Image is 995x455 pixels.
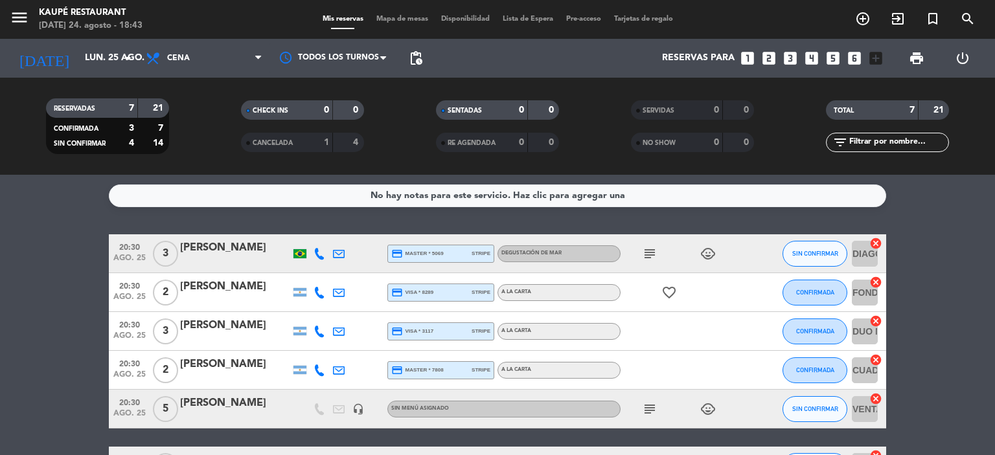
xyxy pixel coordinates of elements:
[869,315,882,327] i: cancel
[855,11,871,27] i: add_circle_outline
[501,289,531,294] span: A LA CARTA
[391,406,449,411] span: Sin menú asignado
[834,107,854,114] span: TOTAL
[129,139,134,148] strong: 4
[54,105,95,112] span: RESERVADAS
[253,140,293,146] span: CANCELADA
[796,327,834,335] span: CONFIRMADA
[714,138,719,147] strong: 0
[435,16,496,23] span: Disponibilidad
[113,293,146,307] span: ago. 25
[253,107,288,114] span: CHECK INS
[153,318,178,344] span: 3
[39,19,143,32] div: [DATE] 24. agosto - 18:43
[519,138,524,147] strong: 0
[782,50,799,67] i: looks_3
[353,138,361,147] strong: 4
[496,16,560,23] span: Lista de Espera
[955,50,970,66] i: power_settings_new
[519,105,524,115] strong: 0
[549,105,556,115] strong: 0
[113,278,146,293] span: 20:30
[608,16,680,23] span: Tarjetas de regalo
[39,6,143,19] div: Kaupé Restaurant
[153,280,178,305] span: 2
[54,126,98,132] span: CONFIRMADA
[783,241,847,267] button: SIN CONFIRMAR
[10,8,29,32] button: menu
[783,396,847,422] button: SIN CONFIRMAR
[113,254,146,269] span: ago. 25
[643,140,676,146] span: NO SHOW
[848,135,948,150] input: Filtrar por nombre...
[744,138,751,147] strong: 0
[472,249,490,258] span: stripe
[933,105,946,115] strong: 21
[642,246,658,261] i: subject
[960,11,976,27] i: search
[10,8,29,27] i: menu
[113,239,146,254] span: 20:30
[391,287,403,298] i: credit_card
[180,317,290,334] div: [PERSON_NAME]
[939,39,985,78] div: LOG OUT
[180,239,290,256] div: [PERSON_NAME]
[167,54,190,63] span: Cena
[353,105,361,115] strong: 0
[324,105,329,115] strong: 0
[761,50,777,67] i: looks_two
[739,50,756,67] i: looks_one
[391,248,444,260] span: master * 5069
[925,11,941,27] i: turned_in_not
[113,355,146,370] span: 20:30
[662,53,735,63] span: Reservas para
[113,331,146,346] span: ago. 25
[391,248,403,260] i: credit_card
[113,394,146,409] span: 20:30
[783,280,847,305] button: CONFIRMADA
[324,138,329,147] strong: 1
[448,140,496,146] span: RE AGENDADA
[501,250,562,256] span: Degustación de Mar
[316,16,370,23] span: Mis reservas
[371,188,625,203] div: No hay notas para este servicio. Haz clic para agregar una
[472,327,490,335] span: stripe
[825,50,841,67] i: looks_5
[180,278,290,295] div: [PERSON_NAME]
[153,104,166,113] strong: 21
[391,364,403,376] i: credit_card
[909,50,924,66] span: print
[803,50,820,67] i: looks_4
[408,50,424,66] span: pending_actions
[714,105,719,115] strong: 0
[909,105,915,115] strong: 7
[700,246,716,261] i: child_care
[890,11,906,27] i: exit_to_app
[832,135,848,150] i: filter_list
[391,287,433,298] span: visa * 8289
[120,50,136,66] i: arrow_drop_down
[153,241,178,267] span: 3
[129,124,134,133] strong: 3
[792,250,838,257] span: SIN CONFIRMAR
[153,357,178,383] span: 2
[180,395,290,412] div: [PERSON_NAME]
[783,357,847,383] button: CONFIRMADA
[846,50,863,67] i: looks_6
[869,392,882,405] i: cancel
[869,276,882,289] i: cancel
[501,328,531,333] span: A LA CARTA
[796,366,834,373] span: CONFIRMADA
[661,285,677,300] i: favorite_border
[560,16,608,23] span: Pre-acceso
[180,356,290,373] div: [PERSON_NAME]
[54,140,106,147] span: SIN CONFIRMAR
[783,318,847,344] button: CONFIRMADA
[352,403,364,415] i: headset_mic
[391,326,403,337] i: credit_card
[867,50,884,67] i: add_box
[391,326,433,337] span: visa * 3117
[472,288,490,296] span: stripe
[501,367,531,372] span: A LA CARTA
[796,289,834,296] span: CONFIRMADA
